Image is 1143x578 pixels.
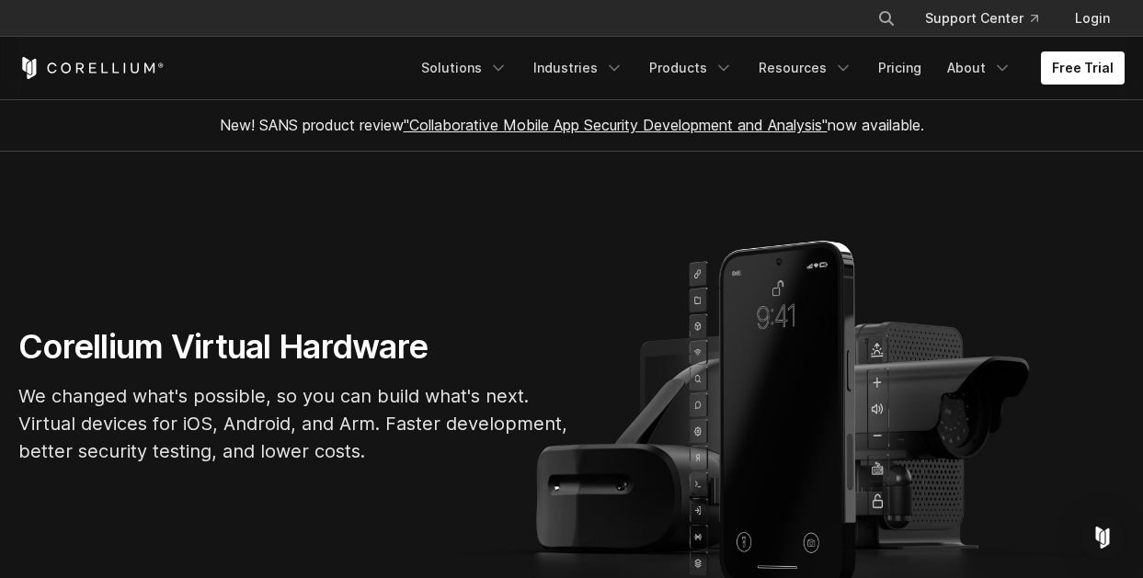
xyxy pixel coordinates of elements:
[522,51,634,85] a: Industries
[18,57,165,79] a: Corellium Home
[410,51,519,85] a: Solutions
[410,51,1125,85] div: Navigation Menu
[910,2,1053,35] a: Support Center
[1080,516,1125,560] div: Open Intercom Messenger
[870,2,903,35] button: Search
[1041,51,1125,85] a: Free Trial
[18,326,570,368] h1: Corellium Virtual Hardware
[220,116,924,134] span: New! SANS product review now available.
[867,51,932,85] a: Pricing
[1060,2,1125,35] a: Login
[638,51,744,85] a: Products
[936,51,1023,85] a: About
[748,51,863,85] a: Resources
[404,116,828,134] a: "Collaborative Mobile App Security Development and Analysis"
[18,382,570,465] p: We changed what's possible, so you can build what's next. Virtual devices for iOS, Android, and A...
[855,2,1125,35] div: Navigation Menu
